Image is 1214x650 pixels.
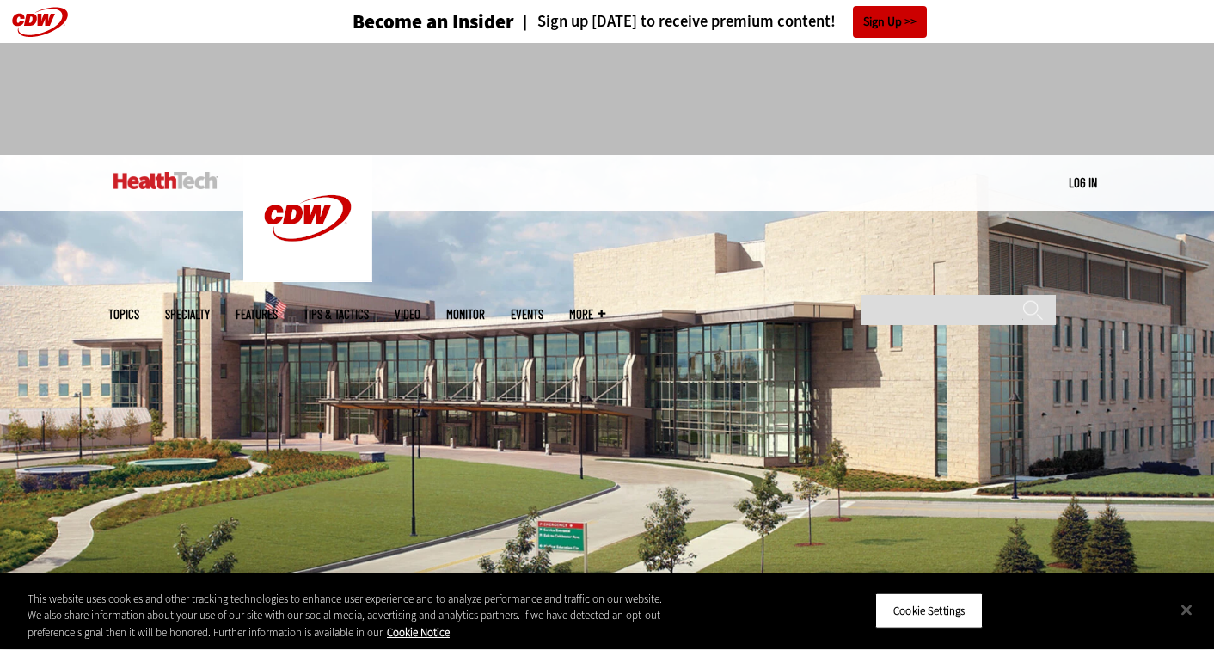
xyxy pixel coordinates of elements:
div: User menu [1069,174,1097,192]
img: Home [243,155,372,282]
iframe: advertisement [294,60,920,138]
a: Sign Up [853,6,927,38]
img: Home [113,172,218,189]
a: CDW [243,268,372,286]
span: Specialty [165,308,210,321]
a: Video [395,308,420,321]
div: This website uses cookies and other tracking technologies to enhance user experience and to analy... [28,591,668,641]
a: Become an Insider [288,12,514,32]
a: Tips & Tactics [303,308,369,321]
a: Log in [1069,175,1097,190]
a: Sign up [DATE] to receive premium content! [514,14,836,30]
button: Cookie Settings [875,592,983,629]
button: Close [1168,591,1205,629]
h3: Become an Insider [353,12,514,32]
span: More [569,308,605,321]
a: More information about your privacy [387,625,450,640]
a: MonITor [446,308,485,321]
span: Topics [108,308,139,321]
a: Features [236,308,278,321]
a: Events [511,308,543,321]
